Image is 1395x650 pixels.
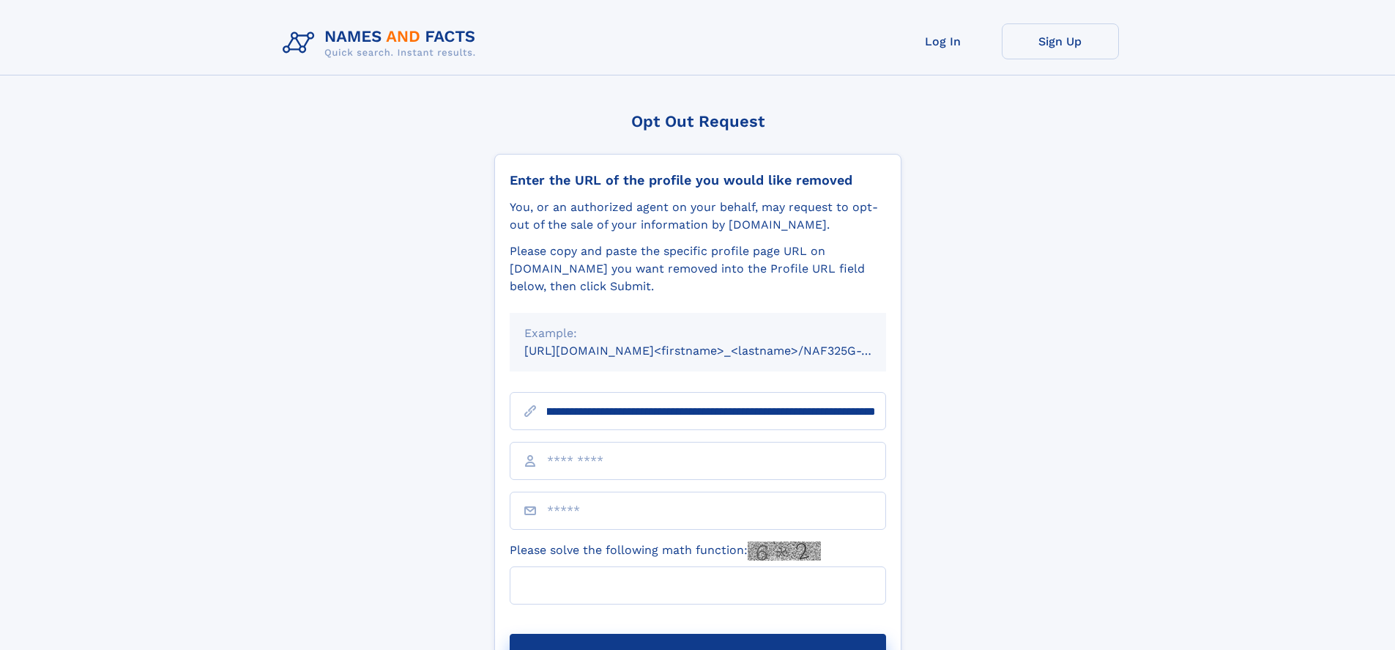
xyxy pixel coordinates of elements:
[277,23,488,63] img: Logo Names and Facts
[494,112,901,130] div: Opt Out Request
[510,243,886,295] div: Please copy and paste the specific profile page URL on [DOMAIN_NAME] you want removed into the Pr...
[510,172,886,188] div: Enter the URL of the profile you would like removed
[885,23,1002,59] a: Log In
[510,542,821,561] label: Please solve the following math function:
[524,325,871,342] div: Example:
[524,344,914,358] small: [URL][DOMAIN_NAME]<firstname>_<lastname>/NAF325G-xxxxxxxx
[510,199,886,234] div: You, or an authorized agent on your behalf, may request to opt-out of the sale of your informatio...
[1002,23,1119,59] a: Sign Up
